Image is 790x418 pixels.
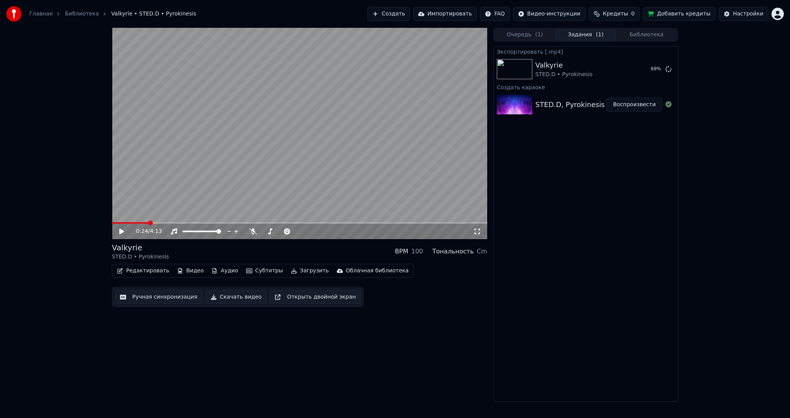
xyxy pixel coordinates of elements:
[114,265,172,276] button: Редактировать
[535,60,592,71] div: Valkyrie
[29,10,196,18] nav: breadcrumb
[6,6,22,22] img: youka
[631,10,635,18] span: 0
[136,228,155,235] div: /
[112,242,169,253] div: Valkyrie
[111,10,196,18] span: Valkyrie • STED.D • Pyrokinesis
[651,66,662,72] div: 69 %
[477,247,487,256] div: Cm
[495,29,555,41] button: Очередь
[411,247,423,256] div: 100
[150,228,162,235] span: 4:13
[535,31,543,39] span: ( 1 )
[112,253,169,261] div: STED.D • Pyrokinesis
[208,265,241,276] button: Аудио
[589,7,640,21] button: Кредиты0
[616,29,677,41] button: Библиотека
[395,247,408,256] div: BPM
[513,7,586,21] button: Видео-инструкции
[206,290,267,304] button: Скачать видео
[535,71,592,78] div: STED.D • Pyrokinesis
[174,265,207,276] button: Видео
[270,290,361,304] button: Открыть двойной экран
[603,10,628,18] span: Кредиты
[480,7,510,21] button: FAQ
[346,267,409,275] div: Облачная библиотека
[29,10,52,18] a: Главная
[719,7,768,21] button: Настройки
[494,82,678,92] div: Создать караоке
[432,247,474,256] div: Тональность
[65,10,99,18] a: Библиотека
[243,265,286,276] button: Субтитры
[136,228,148,235] span: 0:24
[413,7,477,21] button: Импортировать
[535,99,639,110] div: STED.D, Pyrokinesis - Valkyrie
[367,7,410,21] button: Создать
[596,31,604,39] span: ( 1 )
[494,47,678,56] div: Экспортировать [.mp4]
[733,10,763,18] div: Настройки
[606,98,662,112] button: Воспроизвести
[643,7,716,21] button: Добавить кредиты
[555,29,616,41] button: Задания
[115,290,203,304] button: Ручная синхронизация
[288,265,332,276] button: Загрузить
